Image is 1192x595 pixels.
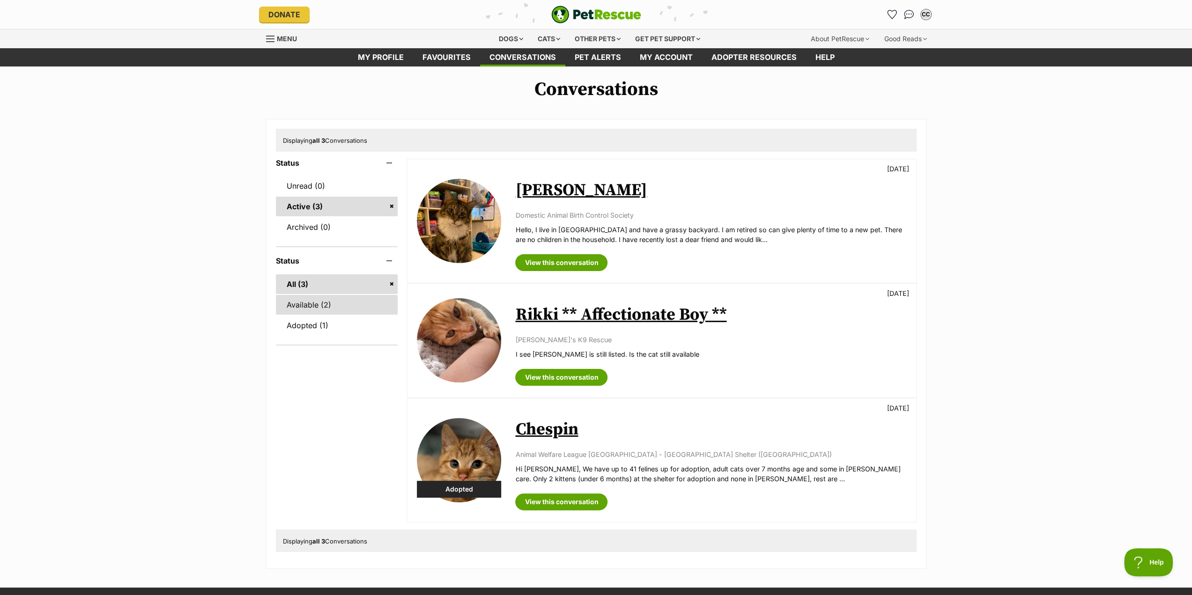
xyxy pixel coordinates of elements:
span: Menu [277,35,297,43]
p: [PERSON_NAME]'s K9 Rescue [515,335,906,345]
a: Favourites [413,48,480,66]
a: Adopted (1) [276,316,398,335]
strong: all 3 [312,137,325,144]
a: View this conversation [515,254,607,271]
p: [DATE] [887,164,909,174]
ul: Account quick links [885,7,933,22]
a: Conversations [902,7,917,22]
a: Adopter resources [702,48,806,66]
button: My account [918,7,933,22]
a: conversations [480,48,565,66]
a: Pet alerts [565,48,630,66]
p: Animal Welfare League [GEOGRAPHIC_DATA] - [GEOGRAPHIC_DATA] Shelter ([GEOGRAPHIC_DATA]) [515,449,906,459]
img: logo-e224e6f780fb5917bec1dbf3a21bbac754714ae5b6737aabdf751b685950b380.svg [551,6,641,23]
div: Dogs [492,29,530,48]
header: Status [276,257,398,265]
div: Cats [531,29,567,48]
img: chat-41dd97257d64d25036548639549fe6c8038ab92f7586957e7f3b1b290dea8141.svg [904,10,914,19]
p: Hello, I live in [GEOGRAPHIC_DATA] and have a grassy backyard. I am retired so can give plenty of... [515,225,906,245]
a: Help [806,48,844,66]
img: Rikki ** Affectionate Boy ** [417,298,501,382]
a: Donate [259,7,310,22]
a: Menu [266,29,304,46]
iframe: Help Scout Beacon - Open [1124,548,1173,576]
a: Available (2) [276,295,398,315]
a: View this conversation [515,369,607,386]
p: I see [PERSON_NAME] is still listed. Is the cat still available [515,349,906,359]
a: [PERSON_NAME] [515,180,647,201]
span: Displaying Conversations [283,537,367,545]
a: View this conversation [515,493,607,510]
a: Favourites [885,7,900,22]
img: Danny [417,179,501,263]
a: Archived (0) [276,217,398,237]
img: Chespin [417,418,501,502]
div: Other pets [568,29,627,48]
div: Good Reads [878,29,933,48]
div: CC [921,10,931,19]
p: [DATE] [887,288,909,298]
header: Status [276,159,398,167]
a: Rikki ** Affectionate Boy ** [515,304,726,325]
a: Unread (0) [276,176,398,196]
div: Get pet support [629,29,707,48]
div: About PetRescue [804,29,876,48]
strong: all 3 [312,537,325,545]
a: My account [630,48,702,66]
a: Active (3) [276,197,398,216]
div: Adopted [417,481,501,498]
a: My profile [348,48,413,66]
p: [DATE] [887,403,909,413]
a: Chespin [515,419,578,440]
a: PetRescue [551,6,641,23]
a: All (3) [276,274,398,294]
p: Domestic Animal Birth Control Society [515,210,906,220]
p: Hi [PERSON_NAME], We have up to 41 felines up for adoption, adult cats over 7 months age and some... [515,464,906,484]
span: Displaying Conversations [283,137,367,144]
